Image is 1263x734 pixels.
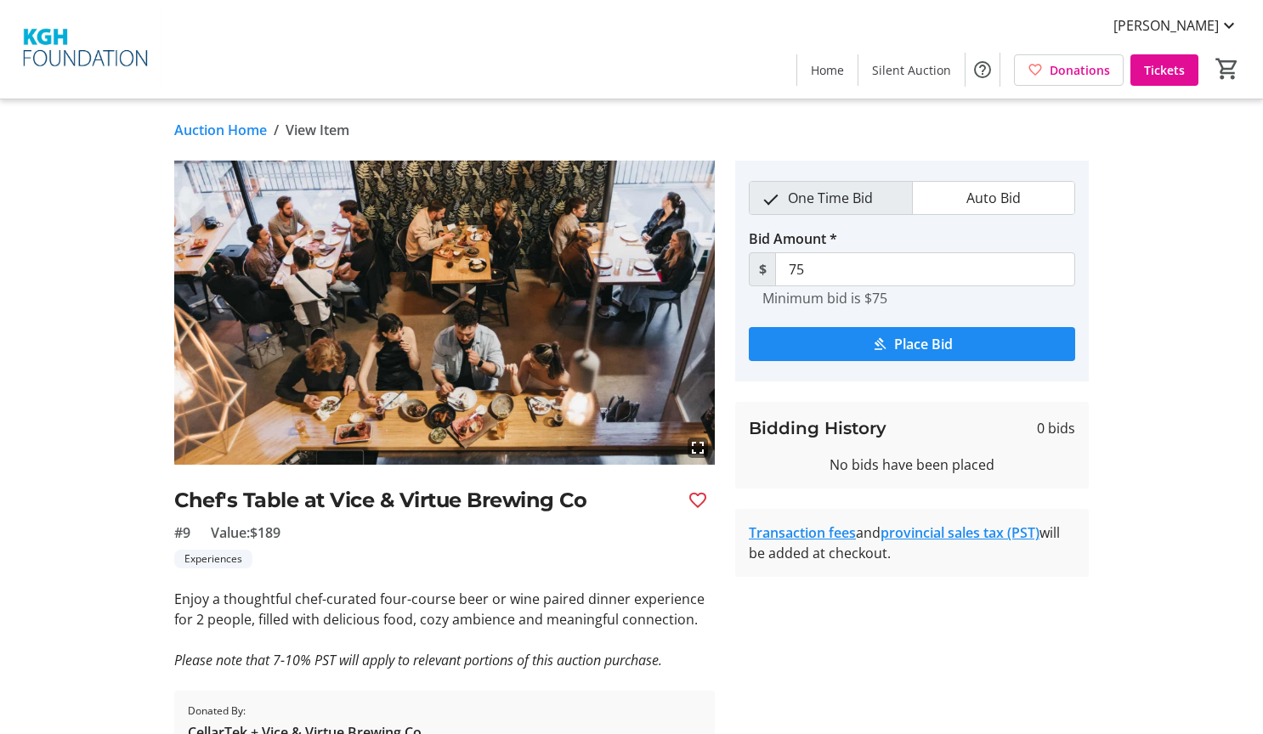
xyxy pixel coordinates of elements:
[188,703,422,719] span: Donated By:
[174,161,715,465] img: Image
[749,523,856,542] a: Transaction fees
[966,53,1000,87] button: Help
[1130,54,1198,86] a: Tickets
[749,252,776,286] span: $
[1100,12,1253,39] button: [PERSON_NAME]
[681,483,715,517] button: Favourite
[174,522,190,543] span: #9
[749,415,886,441] h3: Bidding History
[688,438,708,458] mat-icon: fullscreen
[1144,61,1185,79] span: Tickets
[749,455,1075,475] div: No bids have been placed
[10,7,161,92] img: KGH Foundation's Logo
[174,120,267,140] a: Auction Home
[174,485,674,516] h2: Chef's Table at Vice & Virtue Brewing Co
[174,550,252,568] tr-label-badge: Experiences
[778,182,883,214] span: One Time Bid
[1050,61,1110,79] span: Donations
[1113,15,1219,36] span: [PERSON_NAME]
[174,589,715,630] p: Enjoy a thoughtful chef-curated four-course beer or wine paired dinner experience for 2 people, f...
[749,522,1075,563] div: and will be added at checkout.
[881,523,1039,542] a: provincial sales tax (PST)
[211,522,280,543] span: Value: $189
[1037,418,1075,438] span: 0 bids
[1212,54,1243,84] button: Cart
[286,120,349,140] span: View Item
[811,61,844,79] span: Home
[858,54,965,86] a: Silent Auction
[1014,54,1124,86] a: Donations
[956,182,1031,214] span: Auto Bid
[749,229,837,249] label: Bid Amount *
[797,54,858,86] a: Home
[894,334,953,354] span: Place Bid
[872,61,951,79] span: Silent Auction
[274,120,279,140] span: /
[749,327,1075,361] button: Place Bid
[762,290,887,307] tr-hint: Minimum bid is $75
[174,651,662,669] em: Please note that 7-10% PST will apply to relevant portions of this auction purchase.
